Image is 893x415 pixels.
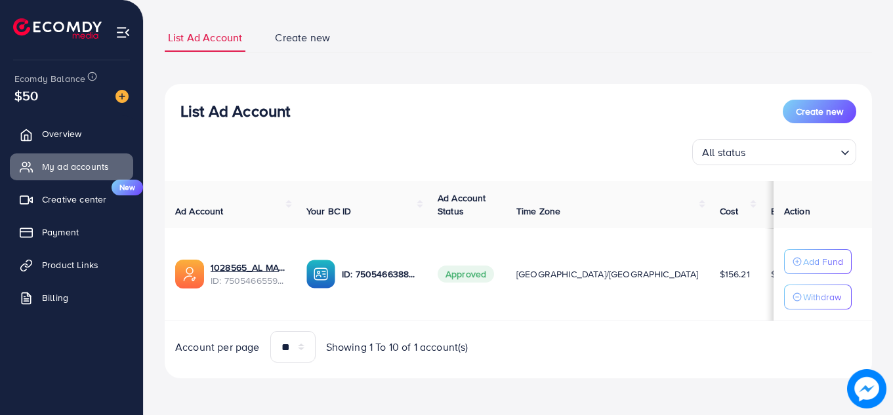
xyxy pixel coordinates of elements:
[42,127,81,140] span: Overview
[803,254,843,269] p: Add Fund
[42,193,106,206] span: Creative center
[211,261,285,288] div: <span class='underline'>1028565_AL MASOOM_1747502617853</span></br>7505466559171952657
[168,30,242,45] span: List Ad Account
[342,266,417,282] p: ID: 7505466388048740369
[10,285,133,311] a: Billing
[175,340,260,355] span: Account per page
[784,205,810,218] span: Action
[275,30,330,45] span: Create new
[516,205,560,218] span: Time Zone
[14,86,38,105] span: $50
[784,249,852,274] button: Add Fund
[13,18,102,39] img: logo
[115,90,129,103] img: image
[211,274,285,287] span: ID: 7505466559171952657
[42,160,109,173] span: My ad accounts
[784,285,852,309] button: Withdraw
[306,260,335,288] img: ic-ba-acc.ded83a64.svg
[42,291,68,304] span: Billing
[10,153,133,180] a: My ad accounts
[10,252,133,278] a: Product Links
[720,205,739,218] span: Cost
[306,205,352,218] span: Your BC ID
[180,102,290,121] h3: List Ad Account
[175,260,204,288] img: ic-ads-acc.e4c84228.svg
[326,340,468,355] span: Showing 1 To 10 of 1 account(s)
[42,258,98,271] span: Product Links
[14,72,85,85] span: Ecomdy Balance
[115,25,131,40] img: menu
[438,191,486,218] span: Ad Account Status
[692,139,856,165] div: Search for option
[516,267,699,281] span: [GEOGRAPHIC_DATA]/[GEOGRAPHIC_DATA]
[175,205,224,218] span: Ad Account
[847,369,886,408] img: image
[10,219,133,245] a: Payment
[783,100,856,123] button: Create new
[10,186,133,212] a: Creative centerNew
[42,226,79,239] span: Payment
[796,105,843,118] span: Create new
[211,261,285,274] a: 1028565_AL MASOOM_1747502617853
[10,121,133,147] a: Overview
[699,143,749,162] span: All status
[720,267,750,281] span: $156.21
[750,140,835,162] input: Search for option
[438,266,494,283] span: Approved
[803,289,841,305] p: Withdraw
[112,180,143,195] span: New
